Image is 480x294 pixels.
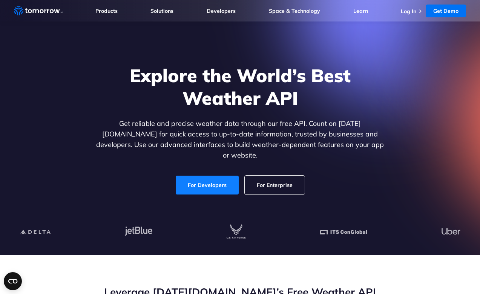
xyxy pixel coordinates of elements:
a: For Developers [176,176,239,194]
a: Log In [401,8,416,15]
h1: Explore the World’s Best Weather API [95,64,386,109]
a: Developers [207,8,236,14]
a: Get Demo [426,5,466,17]
a: Home link [14,5,63,17]
a: For Enterprise [245,176,305,194]
a: Products [95,8,118,14]
a: Space & Technology [269,8,320,14]
a: Learn [353,8,368,14]
button: Open CMP widget [4,272,22,290]
a: Solutions [150,8,173,14]
p: Get reliable and precise weather data through our free API. Count on [DATE][DOMAIN_NAME] for quic... [95,118,386,161]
